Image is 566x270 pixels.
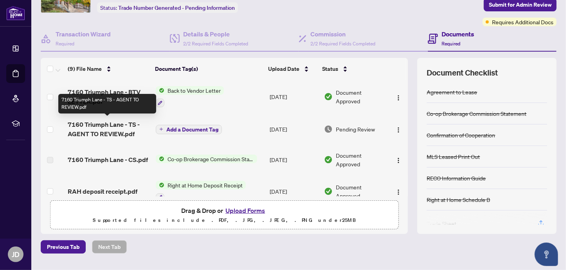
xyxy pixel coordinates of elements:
span: Requires Additional Docs [492,18,553,26]
img: Status Icon [156,181,164,189]
span: 7160 Triumph Lane - BTV LETTER.pdf [68,87,150,106]
h4: Details & People [184,29,249,39]
img: Logo [395,95,402,101]
span: JD [12,249,20,260]
span: Trade Number Generated - Pending Information [118,4,235,11]
div: Co-op Brokerage Commission Statement [427,109,526,118]
span: 2/2 Required Fields Completed [310,41,375,47]
button: Logo [392,123,405,135]
span: plus [159,127,163,131]
span: Pending Review [336,125,375,133]
span: Drag & Drop orUpload FormsSupported files include .PDF, .JPG, .JPEG, .PNG under25MB [50,201,398,230]
button: Upload Forms [223,205,267,216]
img: logo [6,6,25,20]
img: Document Status [324,155,333,164]
div: RECO Information Guide [427,174,486,182]
button: Logo [392,185,405,198]
button: Add a Document Tag [156,124,222,134]
button: Open asap [535,243,558,266]
td: [DATE] [267,175,321,208]
span: Previous Tab [47,241,79,253]
div: MLS Leased Print Out [427,152,480,161]
td: [DATE] [267,80,321,113]
span: 7160 Triumph Lane - TS - AGENT TO REVIEW.pdf [68,120,150,139]
img: Document Status [324,187,333,196]
span: Upload Date [268,65,299,73]
button: Status IconBack to Vendor Letter [156,86,224,107]
p: Supported files include .PDF, .JPG, .JPEG, .PNG under 25 MB [55,216,393,225]
div: 7160 Triumph Lane - TS - AGENT TO REVIEW.pdf [58,94,156,113]
div: Agreement to Lease [427,88,477,96]
img: Status Icon [156,86,164,95]
button: Logo [392,153,405,166]
span: Document Approved [336,151,386,168]
button: Add a Document Tag [156,125,222,134]
img: Logo [395,157,402,164]
th: (9) File Name [65,58,152,80]
button: Logo [392,90,405,103]
span: Status [322,65,338,73]
img: Logo [395,127,402,133]
span: Back to Vendor Letter [164,86,224,95]
th: Upload Date [265,58,319,80]
th: Document Tag(s) [152,58,265,80]
th: Status [319,58,387,80]
span: Right at Home Deposit Receipt [164,181,246,189]
span: Document Approved [336,183,386,200]
button: Status IconRight at Home Deposit Receipt [156,181,246,202]
button: Status IconCo-op Brokerage Commission Statement [156,155,257,163]
img: Logo [395,189,402,195]
span: 7160 Triumph Lane - CS.pdf [68,155,148,164]
h4: Documents [442,29,474,39]
td: [DATE] [267,113,321,145]
span: Document Checklist [427,67,498,78]
span: Add a Document Tag [166,127,218,132]
span: (9) File Name [68,65,102,73]
span: Required [56,41,74,47]
span: Drag & Drop or [181,205,267,216]
span: Document Approved [336,88,386,105]
h4: Transaction Wizard [56,29,111,39]
div: Status: [97,2,238,13]
button: Next Tab [92,240,127,254]
span: Co-op Brokerage Commission Statement [164,155,257,163]
img: Document Status [324,92,333,101]
span: 2/2 Required Fields Completed [184,41,249,47]
button: Previous Tab [41,240,86,254]
h4: Commission [310,29,375,39]
td: [DATE] [267,145,321,175]
div: Right at Home Schedule B [427,195,490,204]
span: RAH deposit receipt.pdf [68,187,137,196]
span: Required [442,41,461,47]
img: Status Icon [156,155,164,163]
div: Confirmation of Cooperation [427,131,495,139]
img: Document Status [324,125,333,133]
